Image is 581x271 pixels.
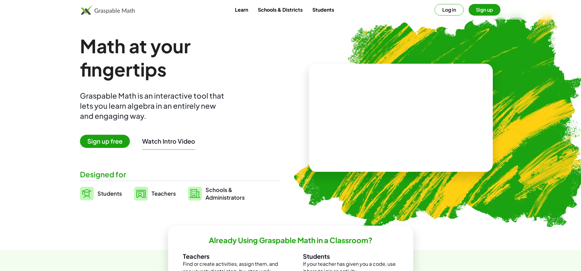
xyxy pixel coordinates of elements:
[80,186,122,201] a: Students
[206,186,245,201] span: Schools & Administrators
[97,190,122,197] span: Students
[142,137,195,145] button: Watch Intro Video
[355,95,447,141] video: What is this? This is dynamic math notation. Dynamic math notation plays a central role in how Gr...
[188,187,202,201] img: svg%3e
[469,4,500,16] button: Sign up
[307,4,339,15] a: Students
[80,135,130,148] span: Sign up free
[134,186,176,201] a: Teachers
[303,252,398,260] h3: Students
[80,187,94,200] img: svg%3e
[134,187,148,201] img: svg%3e
[183,252,278,260] h3: Teachers
[80,91,227,121] div: Graspable Math is an interactive tool that lets you learn algebra in an entirely new and engaging...
[230,4,253,15] a: Learn
[253,4,307,15] a: Schools & Districts
[80,34,275,81] h1: Math at your fingertips
[80,169,281,179] div: Designed for
[188,186,245,201] a: Schools &Administrators
[435,4,464,16] button: Log in
[209,235,372,245] h2: Already Using Graspable Math in a Classroom?
[152,190,176,197] span: Teachers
